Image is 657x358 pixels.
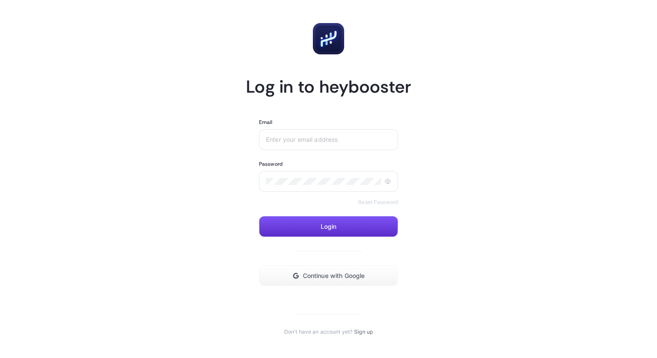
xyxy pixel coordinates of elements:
span: Continue with Google [303,272,365,279]
button: Continue with Google [259,265,398,286]
input: Enter your email address [266,136,391,143]
span: Don't have an account yet? [284,328,352,335]
button: Login [259,216,398,237]
a: Sign up [354,328,373,335]
h1: Log in to heybooster [246,75,411,98]
label: Password [259,161,282,167]
label: Email [259,119,273,126]
a: Reset Password [358,199,398,206]
span: Login [321,223,337,230]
